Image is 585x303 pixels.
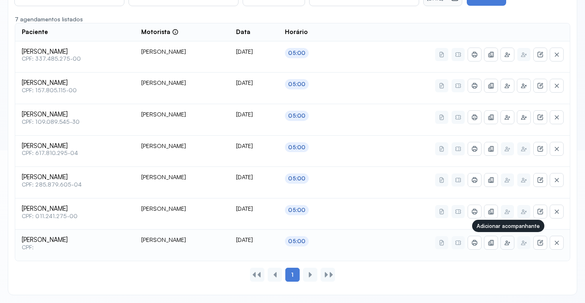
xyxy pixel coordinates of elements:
span: [PERSON_NAME] [22,205,128,213]
div: [DATE] [236,79,272,87]
div: 05:00 [288,50,305,57]
span: 1 [291,271,294,278]
div: [DATE] [236,111,272,118]
div: 05:00 [288,144,305,151]
span: CPF: 285.879.605-04 [22,181,128,188]
div: 05:00 [288,175,305,182]
div: [PERSON_NAME] [141,111,223,118]
span: [PERSON_NAME] [22,48,128,56]
span: [PERSON_NAME] [22,79,128,87]
div: [PERSON_NAME] [141,236,223,244]
div: [PERSON_NAME] [141,205,223,212]
div: [PERSON_NAME] [141,142,223,150]
div: 05:00 [288,207,305,214]
span: Data [236,28,250,36]
span: Paciente [22,28,48,36]
div: [DATE] [236,236,272,244]
span: Horário [285,28,308,36]
div: [DATE] [236,205,272,212]
div: [PERSON_NAME] [141,79,223,87]
span: CPF: 011.241.275-00 [22,213,128,220]
span: CPF: 157.805.115-00 [22,87,128,94]
span: CPF: [22,244,128,251]
span: [PERSON_NAME] [22,142,128,150]
div: 05:00 [288,112,305,119]
div: [DATE] [236,173,272,181]
div: [PERSON_NAME] [141,48,223,55]
div: [PERSON_NAME] [141,173,223,181]
div: [DATE] [236,48,272,55]
div: 05:00 [288,81,305,88]
div: Motorista [141,28,179,36]
span: [PERSON_NAME] [22,173,128,181]
div: [DATE] [236,142,272,150]
div: 7 agendamentos listados [15,16,570,23]
span: CPF: 109.089.545-30 [22,118,128,125]
span: [PERSON_NAME] [22,111,128,118]
span: CPF: 617.810.295-04 [22,150,128,157]
span: [PERSON_NAME] [22,236,128,244]
span: CPF: 337.485.275-00 [22,55,128,62]
div: 05:00 [288,238,305,245]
